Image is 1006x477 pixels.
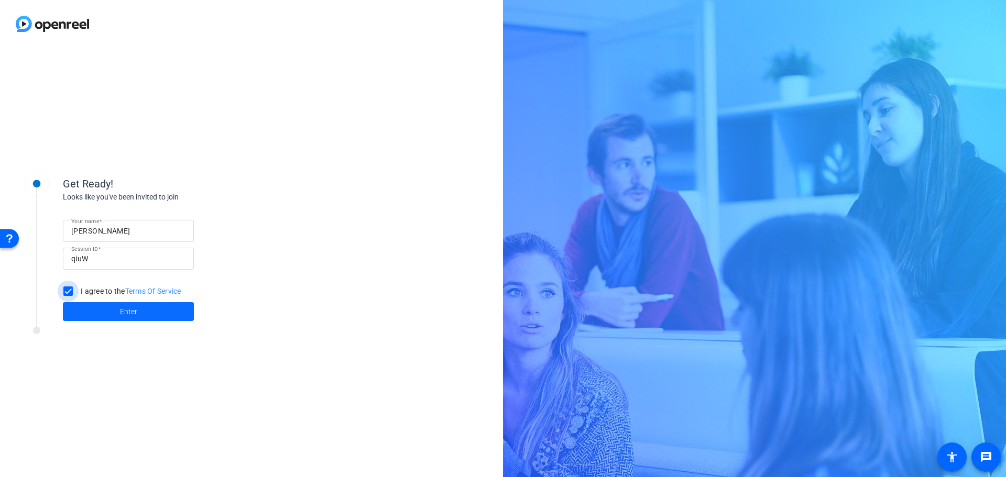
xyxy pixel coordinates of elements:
mat-icon: accessibility [946,451,958,463]
span: Enter [120,306,137,317]
label: I agree to the [79,286,181,296]
mat-label: Your name [71,218,99,224]
mat-label: Session ID [71,246,98,252]
button: Enter [63,302,194,321]
div: Looks like you've been invited to join [63,192,272,203]
div: Get Ready! [63,176,272,192]
mat-icon: message [980,451,992,463]
a: Terms Of Service [125,287,181,295]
